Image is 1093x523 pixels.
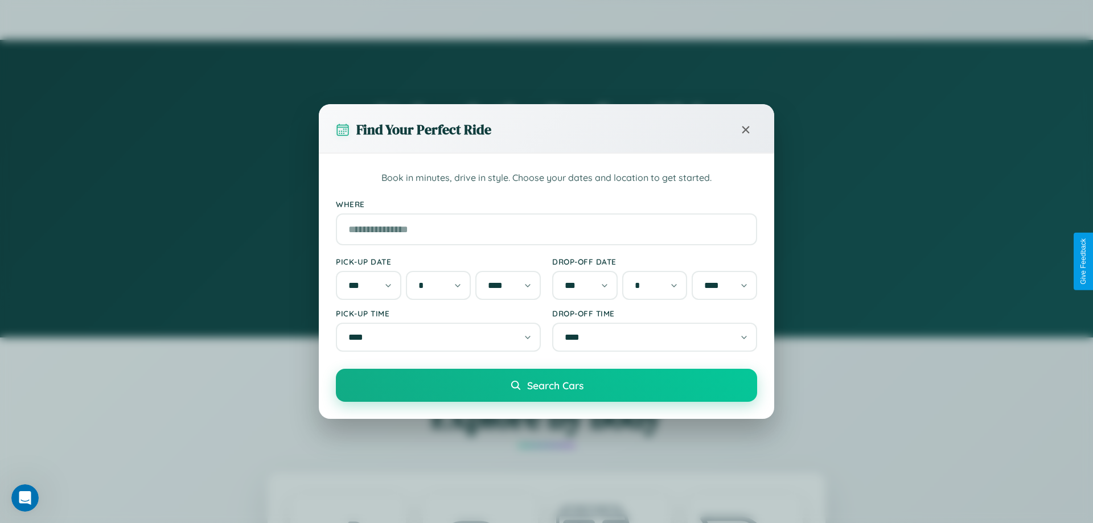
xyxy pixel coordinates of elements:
label: Pick-up Time [336,308,541,318]
h3: Find Your Perfect Ride [356,120,491,139]
button: Search Cars [336,369,757,402]
label: Drop-off Date [552,257,757,266]
p: Book in minutes, drive in style. Choose your dates and location to get started. [336,171,757,186]
label: Where [336,199,757,209]
label: Drop-off Time [552,308,757,318]
label: Pick-up Date [336,257,541,266]
span: Search Cars [527,379,584,392]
